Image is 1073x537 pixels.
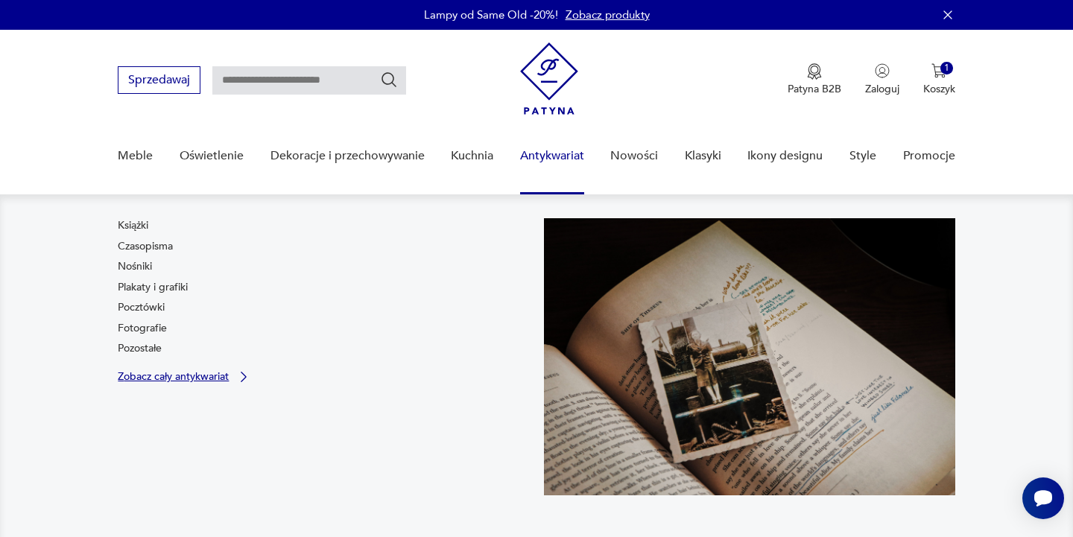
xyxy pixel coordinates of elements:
[1022,477,1064,519] iframe: Smartsupp widget button
[903,127,955,185] a: Promocje
[923,82,955,96] p: Koszyk
[118,259,152,274] a: Nośniki
[940,62,953,74] div: 1
[118,66,200,94] button: Sprzedawaj
[520,42,578,115] img: Patyna - sklep z meblami i dekoracjami vintage
[118,300,165,315] a: Pocztówki
[180,127,244,185] a: Oświetlenie
[865,82,899,96] p: Zaloguj
[520,127,584,185] a: Antykwariat
[118,76,200,86] a: Sprzedawaj
[788,82,841,96] p: Patyna B2B
[566,7,650,22] a: Zobacz produkty
[118,321,167,336] a: Fotografie
[788,63,841,96] button: Patyna B2B
[118,218,148,233] a: Książki
[923,63,955,96] button: 1Koszyk
[424,7,558,22] p: Lampy od Same Old -20%!
[788,63,841,96] a: Ikona medaluPatyna B2B
[118,280,188,295] a: Plakaty i grafiki
[807,63,822,80] img: Ikona medalu
[118,127,153,185] a: Meble
[610,127,658,185] a: Nowości
[118,239,173,254] a: Czasopisma
[747,127,823,185] a: Ikony designu
[118,372,229,381] p: Zobacz cały antykwariat
[849,127,876,185] a: Style
[118,341,162,356] a: Pozostałe
[118,369,251,384] a: Zobacz cały antykwariat
[380,71,398,89] button: Szukaj
[931,63,946,78] img: Ikona koszyka
[685,127,721,185] a: Klasyki
[270,127,425,185] a: Dekoracje i przechowywanie
[451,127,493,185] a: Kuchnia
[875,63,890,78] img: Ikonka użytkownika
[865,63,899,96] button: Zaloguj
[544,218,955,495] img: c8a9187830f37f141118a59c8d49ce82.jpg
